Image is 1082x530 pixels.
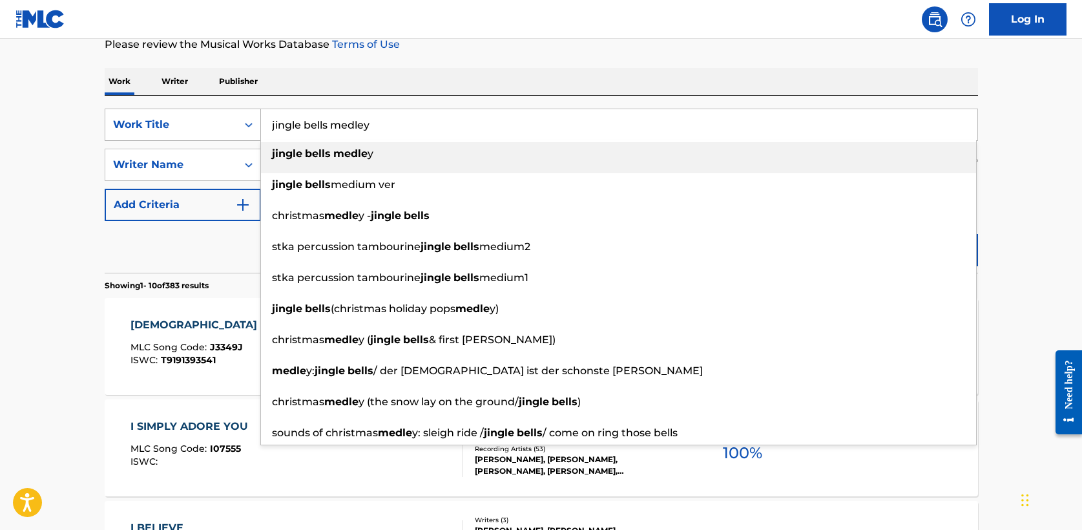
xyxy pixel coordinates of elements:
[484,427,514,439] strong: jingle
[1021,481,1029,520] div: Drag
[272,365,306,377] strong: medle
[404,209,430,222] strong: bells
[961,12,976,27] img: help
[1046,341,1082,445] iframe: Resource Center
[235,197,251,213] img: 9d2ae6d4665cec9f34b9.svg
[105,109,978,273] form: Search Form
[479,271,528,284] span: medium1
[348,365,373,377] strong: bells
[161,354,216,366] span: T9191393541
[130,456,161,467] span: ISWC :
[272,334,324,346] span: christmas
[577,396,581,408] span: )
[927,12,942,27] img: search
[210,443,241,454] span: I07555
[305,147,331,160] strong: bells
[306,365,315,377] span: y:
[272,240,421,253] span: stka percussion tambourine
[272,178,302,191] strong: jingle
[130,419,255,434] div: I SIMPLY ADORE YOU
[475,515,670,525] div: Writers ( 3 )
[105,280,209,291] p: Showing 1 - 10 of 383 results
[105,37,978,52] p: Please review the Musical Works Database
[113,117,229,132] div: Work Title
[130,341,210,353] span: MLC Song Code :
[305,302,331,315] strong: bells
[305,178,331,191] strong: bells
[272,147,302,160] strong: jingle
[329,38,400,50] a: Terms of Use
[324,396,359,408] strong: medle
[373,365,703,377] span: / der [DEMOGRAPHIC_DATA] ist der schonste [PERSON_NAME]
[130,354,161,366] span: ISWC :
[543,427,678,439] span: / come on ring those bells
[331,178,395,191] span: medium ver
[922,6,948,32] a: Public Search
[517,427,543,439] strong: bells
[368,147,373,160] span: y
[113,157,229,173] div: Writer Name
[989,3,1066,36] a: Log In
[105,68,134,95] p: Work
[455,302,490,315] strong: medle
[324,209,359,222] strong: medle
[359,209,371,222] span: y -
[955,6,981,32] div: Help
[371,209,401,222] strong: jingle
[324,334,359,346] strong: medle
[453,271,479,284] strong: bells
[272,427,378,439] span: sounds of christmas
[723,441,762,465] span: 100 %
[272,271,421,284] span: stka percussion tambourine
[333,147,368,160] strong: medle
[272,396,324,408] span: christmas
[412,427,484,439] span: y: sleigh ride /
[475,444,670,454] div: Recording Artists ( 53 )
[552,396,577,408] strong: bells
[16,10,65,28] img: MLC Logo
[519,396,549,408] strong: jingle
[105,298,978,395] a: [DEMOGRAPHIC_DATA] I BELIEVEMLC Song Code:J3349JISWC:T9191393541Writers (2)[PERSON_NAME] [PERSON_...
[359,396,519,408] span: y (the snow lay on the ground/
[1017,468,1082,530] iframe: Chat Widget
[130,443,210,454] span: MLC Song Code :
[403,334,429,346] strong: bells
[429,334,556,346] span: & first [PERSON_NAME])
[315,365,345,377] strong: jingle
[272,302,302,315] strong: jingle
[272,209,324,222] span: christmas
[158,68,192,95] p: Writer
[479,240,530,253] span: medium2
[475,454,670,477] div: [PERSON_NAME], [PERSON_NAME], [PERSON_NAME], [PERSON_NAME], [PERSON_NAME]
[210,341,243,353] span: J3349J
[105,189,261,221] button: Add Criteria
[105,399,978,496] a: I SIMPLY ADORE YOUMLC Song Code:I07555ISWC:Writers (2)[PERSON_NAME], [PERSON_NAME]Recording Artis...
[130,317,320,333] div: [DEMOGRAPHIC_DATA] I BELIEVE
[490,302,499,315] span: y)
[453,240,479,253] strong: bells
[421,271,451,284] strong: jingle
[421,240,451,253] strong: jingle
[331,302,455,315] span: (christmas holiday pops
[359,334,370,346] span: y (
[378,427,412,439] strong: medle
[215,68,262,95] p: Publisher
[370,334,401,346] strong: jingle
